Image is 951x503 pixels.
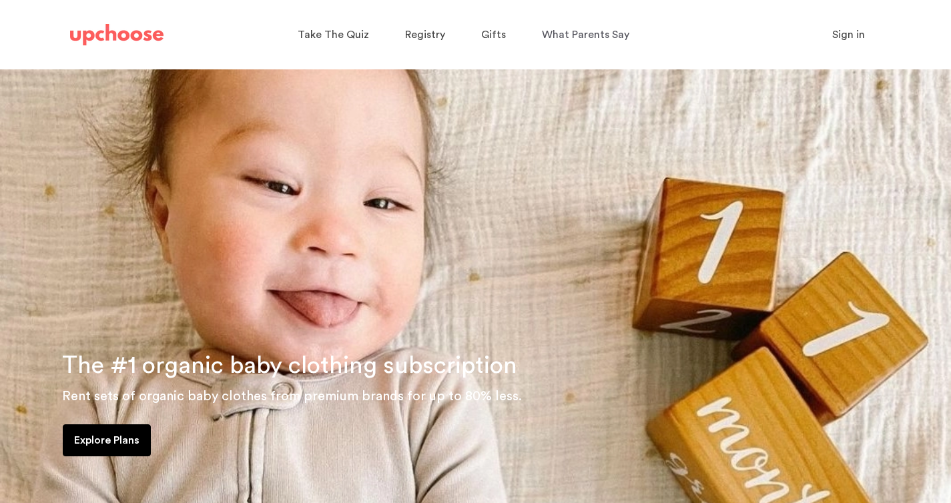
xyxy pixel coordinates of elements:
[74,432,139,448] p: Explore Plans
[298,22,373,48] a: Take The Quiz
[62,386,935,407] p: Rent sets of organic baby clothes from premium brands for up to 80% less.
[405,29,445,40] span: Registry
[832,29,865,40] span: Sign in
[70,24,164,45] img: UpChoose
[481,29,506,40] span: Gifts
[816,21,882,48] button: Sign in
[62,354,517,378] span: The #1 organic baby clothing subscription
[405,22,449,48] a: Registry
[298,29,369,40] span: Take The Quiz
[70,21,164,49] a: UpChoose
[542,29,629,40] span: What Parents Say
[63,424,151,456] a: Explore Plans
[542,22,633,48] a: What Parents Say
[481,22,510,48] a: Gifts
